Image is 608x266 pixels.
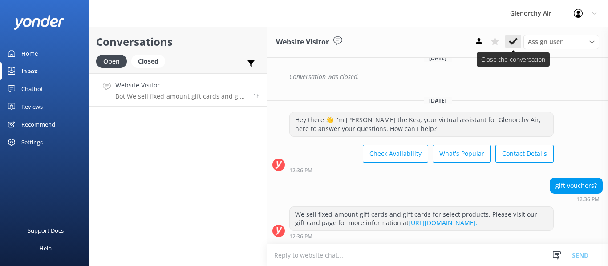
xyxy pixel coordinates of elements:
button: Contact Details [495,145,554,163]
div: Sep 04 2025 12:36pm (UTC +12:00) Pacific/Auckland [550,196,603,202]
a: Closed [131,56,170,66]
div: We sell fixed-amount gift cards and gift cards for select products. Please visit our gift card pa... [290,207,553,230]
h2: Conversations [96,33,260,50]
span: [DATE] [424,54,452,62]
div: Home [21,44,38,62]
span: Assign user [528,37,563,47]
p: Bot: We sell fixed-amount gift cards and gift cards for select products. Please visit our gift ca... [115,92,247,100]
div: Help [39,239,52,257]
button: What's Popular [433,145,491,163]
h4: Website Visitor [115,80,247,90]
span: Sep 04 2025 12:36pm (UTC +12:00) Pacific/Auckland [253,92,260,99]
div: Sep 04 2025 12:36pm (UTC +12:00) Pacific/Auckland [289,233,554,239]
div: Support Docs [28,222,64,239]
img: yonder-white-logo.png [13,15,65,30]
span: [DATE] [424,97,452,104]
div: 2025-08-26T20:53:34.933 [272,69,603,84]
div: gift vouchers? [550,178,602,193]
h3: Website Visitor [276,36,329,48]
div: Open [96,55,127,68]
strong: 12:36 PM [289,234,312,239]
strong: 12:36 PM [576,197,600,202]
div: Reviews [21,98,43,115]
div: Sep 04 2025 12:36pm (UTC +12:00) Pacific/Auckland [289,167,554,173]
a: Website VisitorBot:We sell fixed-amount gift cards and gift cards for select products. Please vis... [89,73,267,107]
button: Check Availability [363,145,428,163]
div: Hey there 👋 I'm [PERSON_NAME] the Kea, your virtual assistant for Glenorchy Air, here to answer y... [290,112,553,136]
div: Settings [21,133,43,151]
div: Closed [131,55,165,68]
strong: 12:36 PM [289,168,312,173]
a: [URL][DOMAIN_NAME]. [409,218,478,227]
a: Open [96,56,131,66]
div: Chatbot [21,80,43,98]
div: Assign User [523,35,599,49]
div: Recommend [21,115,55,133]
div: Inbox [21,62,38,80]
div: Conversation was closed. [289,69,603,84]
